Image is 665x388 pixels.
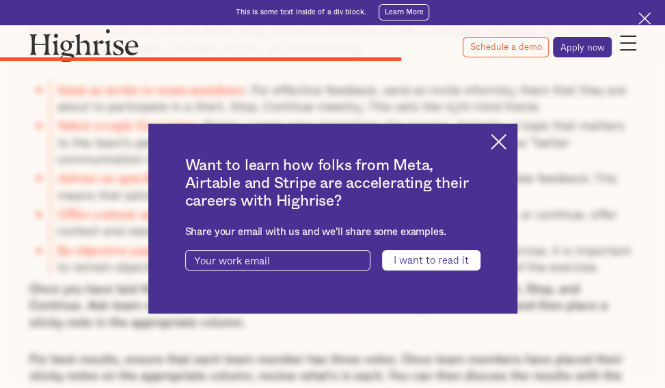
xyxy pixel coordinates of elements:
[382,250,480,271] input: I want to read it
[491,134,506,150] img: Cross icon
[29,29,139,62] img: Highrise logo
[638,12,651,25] img: Cross icon
[185,226,480,238] div: Share your email with us and we'll share some examples.
[553,37,612,57] a: Apply now
[236,8,366,17] div: This is some text inside of a div block.
[185,156,480,210] h2: Want to learn how folks from Meta, Airtable and Stripe are accelerating their careers with Highrise?
[185,250,370,271] input: Your work email
[185,250,480,271] form: current-ascender-blog-article-modal-form
[379,4,430,20] a: Learn More
[463,37,549,57] a: Schedule a demo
